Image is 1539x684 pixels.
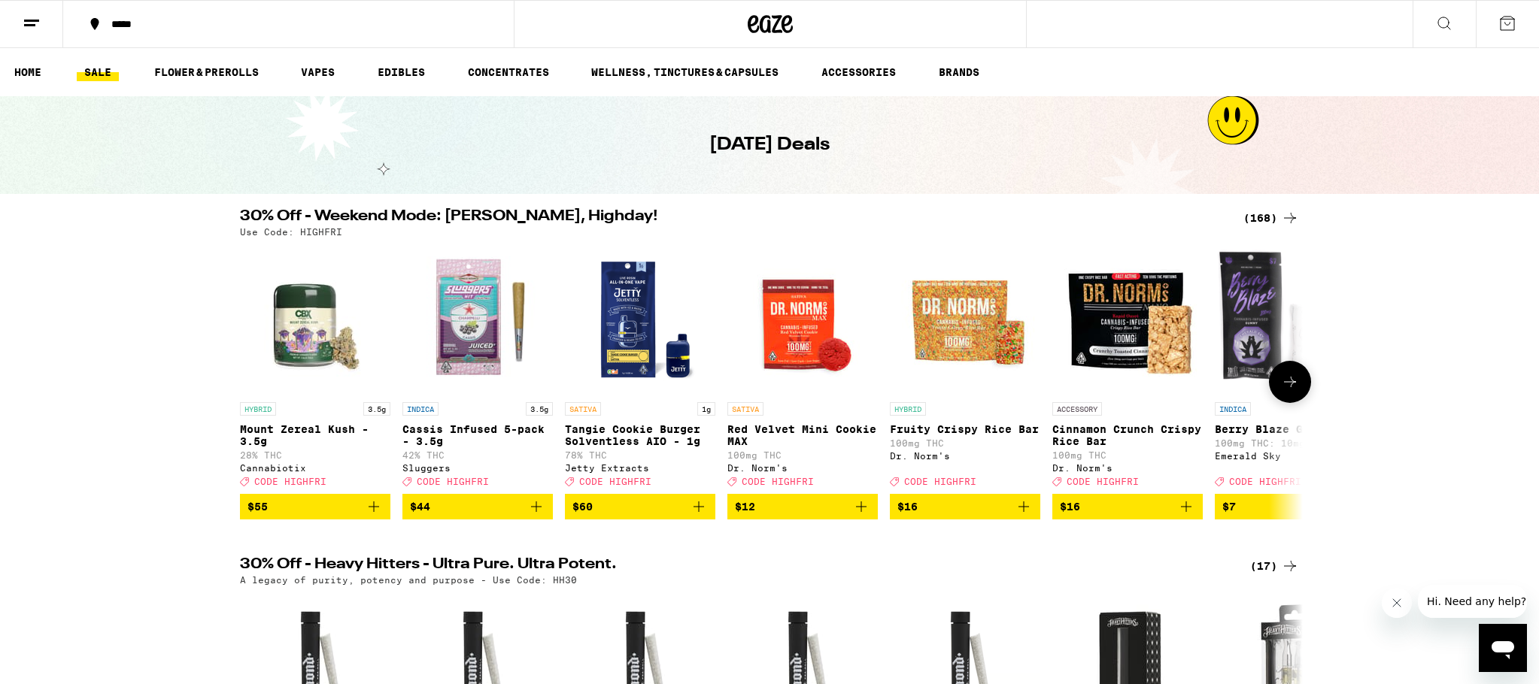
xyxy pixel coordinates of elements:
[240,463,390,473] div: Cannabiotix
[565,494,715,519] button: Add to bag
[1382,588,1412,618] iframe: Close message
[402,494,553,519] button: Add to bag
[1052,244,1203,395] img: Dr. Norm's - Cinnamon Crunch Crispy Rice Bar
[890,244,1040,494] a: Open page for Fruity Crispy Rice Bar from Dr. Norm's
[565,244,715,494] a: Open page for Tangie Cookie Burger Solventless AIO - 1g from Jetty Extracts
[77,63,119,81] a: SALE
[240,244,390,395] img: Cannabiotix - Mount Zereal Kush - 3.5g
[890,244,1040,395] img: Dr. Norm's - Fruity Crispy Rice Bar
[1222,501,1236,513] span: $7
[247,501,268,513] span: $55
[402,244,553,395] img: Sluggers - Cassis Infused 5-pack - 3.5g
[1215,494,1365,519] button: Add to bag
[1052,244,1203,494] a: Open page for Cinnamon Crunch Crispy Rice Bar from Dr. Norm's
[1215,423,1365,435] p: Berry Blaze Gummy
[1052,494,1203,519] button: Add to bag
[402,244,553,494] a: Open page for Cassis Infused 5-pack - 3.5g from Sluggers
[254,477,326,486] span: CODE HIGHFRI
[240,450,390,460] p: 28% THC
[584,63,786,81] a: WELLNESS, TINCTURES & CAPSULES
[526,402,553,416] p: 3.5g
[727,463,878,473] div: Dr. Norm's
[727,450,878,460] p: 100mg THC
[460,63,557,81] a: CONCENTRATES
[293,63,342,81] a: VAPES
[1215,244,1365,494] a: Open page for Berry Blaze Gummy from Emerald Sky
[1418,585,1527,618] iframe: Message from company
[410,501,430,513] span: $44
[402,402,439,416] p: INDICA
[572,501,593,513] span: $60
[890,494,1040,519] button: Add to bag
[697,402,715,416] p: 1g
[890,402,926,416] p: HYBRID
[370,63,433,81] a: EDIBLES
[240,402,276,416] p: HYBRID
[735,501,755,513] span: $12
[402,423,553,447] p: Cassis Infused 5-pack - 3.5g
[565,402,601,416] p: SATIVA
[565,450,715,460] p: 78% THC
[579,477,651,486] span: CODE HIGHFRI
[727,244,878,494] a: Open page for Red Velvet Mini Cookie MAX from Dr. Norm's
[240,557,1225,575] h2: 30% Off - Heavy Hitters - Ultra Pure. Ultra Potent.
[727,244,878,395] img: Dr. Norm's - Red Velvet Mini Cookie MAX
[1215,438,1365,448] p: 100mg THC: 10mg CBD
[890,438,1040,448] p: 100mg THC
[742,477,814,486] span: CODE HIGHFRI
[240,494,390,519] button: Add to bag
[1052,450,1203,460] p: 100mg THC
[1060,501,1080,513] span: $16
[240,209,1225,227] h2: 30% Off - Weekend Mode: [PERSON_NAME], Highday!
[814,63,903,81] a: ACCESSORIES
[1052,402,1102,416] p: ACCESSORY
[897,501,918,513] span: $16
[565,244,715,395] img: Jetty Extracts - Tangie Cookie Burger Solventless AIO - 1g
[727,494,878,519] button: Add to bag
[727,402,763,416] p: SATIVA
[565,423,715,447] p: Tangie Cookie Burger Solventless AIO - 1g
[709,132,830,158] h1: [DATE] Deals
[240,227,342,237] p: Use Code: HIGHFRI
[363,402,390,416] p: 3.5g
[727,423,878,447] p: Red Velvet Mini Cookie MAX
[931,63,987,81] a: BRANDS
[1052,423,1203,447] p: Cinnamon Crunch Crispy Rice Bar
[417,477,489,486] span: CODE HIGHFRI
[240,423,390,447] p: Mount Zereal Kush - 3.5g
[1250,557,1299,575] a: (17)
[890,423,1040,435] p: Fruity Crispy Rice Bar
[1052,463,1203,473] div: Dr. Norm's
[1479,624,1527,672] iframe: Button to launch messaging window
[240,244,390,494] a: Open page for Mount Zereal Kush - 3.5g from Cannabiotix
[1067,477,1139,486] span: CODE HIGHFRI
[402,450,553,460] p: 42% THC
[402,463,553,473] div: Sluggers
[240,575,577,585] p: A legacy of purity, potency and purpose - Use Code: HH30
[1215,402,1251,416] p: INDICA
[565,463,715,473] div: Jetty Extracts
[7,63,49,81] a: HOME
[1229,477,1301,486] span: CODE HIGHFRI
[904,477,976,486] span: CODE HIGHFRI
[1215,244,1365,395] img: Emerald Sky - Berry Blaze Gummy
[147,63,266,81] a: FLOWER & PREROLLS
[1215,451,1365,461] div: Emerald Sky
[1243,209,1299,227] a: (168)
[890,451,1040,461] div: Dr. Norm's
